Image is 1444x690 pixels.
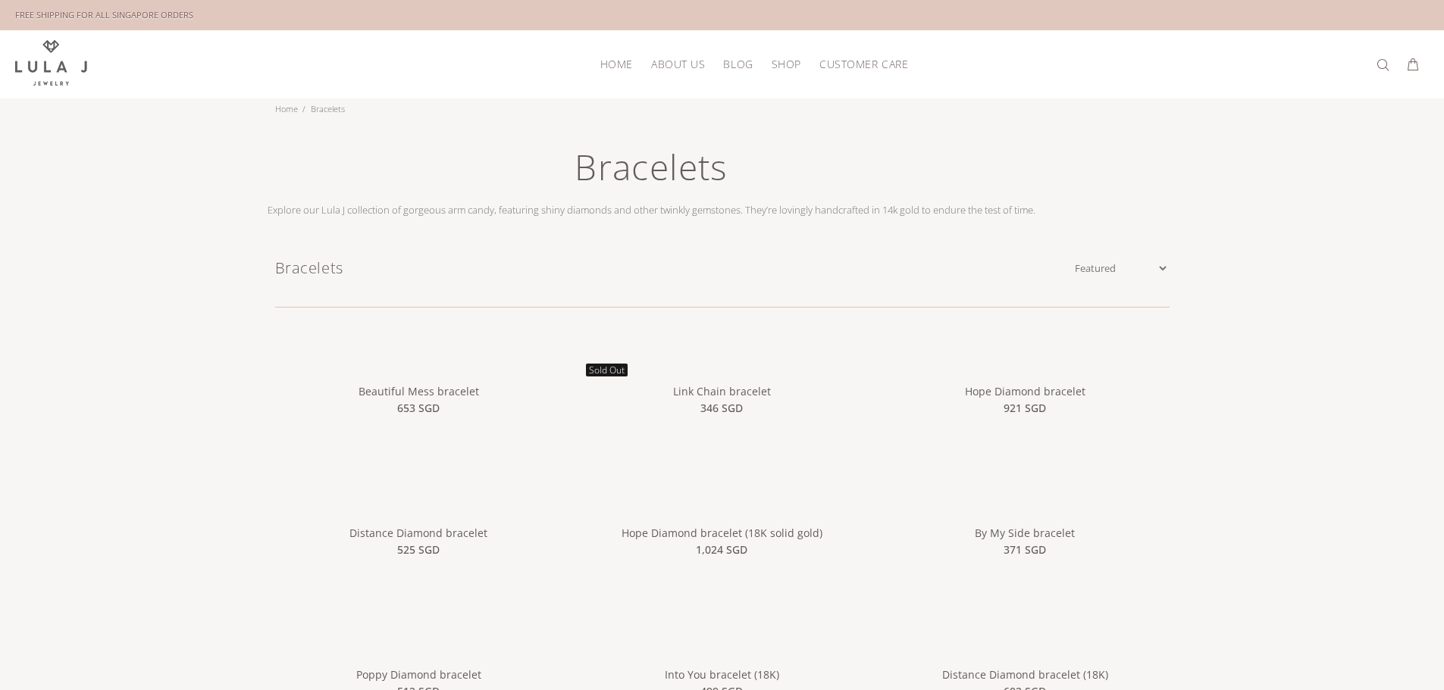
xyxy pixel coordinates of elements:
span: Blog [723,58,753,70]
a: About Us [642,52,714,76]
a: By My Side bracelet [881,498,1169,512]
li: Bracelets [302,98,349,120]
span: 653 SGD [397,400,440,417]
a: By My Side bracelet [975,526,1075,540]
a: Link Chain bracelet [673,384,771,398]
span: Shop [772,58,801,70]
a: Distance Diamond bracelet [349,526,487,540]
div: FREE SHIPPING FOR ALL SINGAPORE ORDERS [15,7,193,23]
a: Distance Diamond bracelet [275,498,563,512]
span: 1,024 SGD [696,542,747,558]
a: Into You bracelet (18K) [665,667,779,682]
span: Sold Out [586,364,628,376]
a: Poppy Diamond bracelet [275,640,563,654]
h1: Bracelets [268,144,1035,202]
a: Home [275,103,298,114]
a: Hope Diamond bracelet (18K solid gold) [578,498,866,512]
h1: Bracelets [275,257,1072,279]
a: Distance Diamond bracelet (18K) [881,640,1169,654]
div: Explore our Lula J collection of gorgeous arm candy, featuring shiny diamonds and other twinkly g... [268,144,1035,217]
a: Blog [714,52,762,76]
a: Customer Care [810,52,908,76]
a: Hope Diamond bracelet [965,384,1085,398]
span: 525 SGD [397,542,440,558]
a: Into You bracelet (18K) [578,640,866,654]
a: Distance Diamond bracelet (18K) [942,667,1108,682]
a: Beautiful Mess bracelet [275,357,563,370]
a: Poppy Diamond bracelet [356,667,481,682]
a: Hope Diamond bracelet (18K solid gold) [622,526,822,540]
span: HOME [600,58,633,70]
a: Link Chain bracelet Sold Out [578,357,866,370]
span: 346 SGD [700,400,743,417]
a: HOME [591,52,642,76]
a: Beautiful Mess bracelet [359,384,479,398]
a: Shop [763,52,810,76]
span: 371 SGD [1004,542,1046,558]
span: Customer Care [819,58,908,70]
a: Hope Diamond bracelet [881,357,1169,370]
span: 921 SGD [1004,400,1046,417]
span: About Us [651,58,705,70]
